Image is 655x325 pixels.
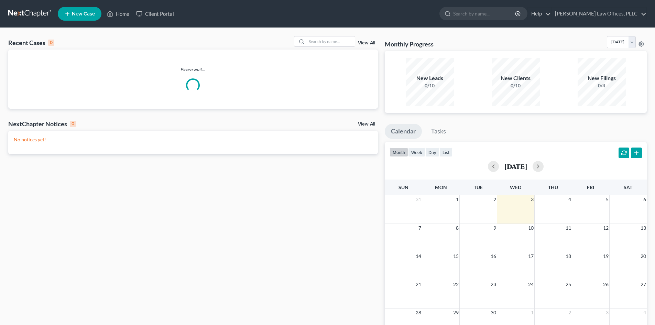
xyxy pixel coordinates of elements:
[565,252,572,260] span: 18
[568,195,572,204] span: 4
[358,41,375,45] a: View All
[48,40,54,46] div: 0
[14,136,372,143] p: No notices yet!
[425,124,452,139] a: Tasks
[490,308,497,317] span: 30
[133,8,177,20] a: Client Portal
[408,148,425,157] button: week
[103,8,133,20] a: Home
[548,184,558,190] span: Thu
[490,252,497,260] span: 16
[602,252,609,260] span: 19
[385,40,434,48] h3: Monthly Progress
[453,7,516,20] input: Search by name...
[8,120,76,128] div: NextChapter Notices
[72,11,95,17] span: New Case
[640,224,647,232] span: 13
[439,148,452,157] button: list
[435,184,447,190] span: Mon
[605,308,609,317] span: 3
[578,82,626,89] div: 0/4
[528,8,551,20] a: Help
[492,82,540,89] div: 0/10
[490,280,497,289] span: 23
[452,280,459,289] span: 22
[418,224,422,232] span: 7
[385,124,422,139] a: Calendar
[530,308,534,317] span: 1
[307,36,355,46] input: Search by name...
[493,224,497,232] span: 9
[415,280,422,289] span: 21
[643,308,647,317] span: 4
[8,66,378,73] p: Please wait...
[527,280,534,289] span: 24
[504,163,527,170] h2: [DATE]
[552,8,646,20] a: [PERSON_NAME] Law Offices, PLLC
[415,195,422,204] span: 31
[602,280,609,289] span: 26
[527,224,534,232] span: 10
[406,82,454,89] div: 0/10
[578,74,626,82] div: New Filings
[455,195,459,204] span: 1
[565,224,572,232] span: 11
[527,252,534,260] span: 17
[415,308,422,317] span: 28
[510,184,521,190] span: Wed
[425,148,439,157] button: day
[587,184,594,190] span: Fri
[390,148,408,157] button: month
[493,195,497,204] span: 2
[640,280,647,289] span: 27
[640,252,647,260] span: 20
[358,122,375,127] a: View All
[406,74,454,82] div: New Leads
[455,224,459,232] span: 8
[474,184,483,190] span: Tue
[565,280,572,289] span: 25
[415,252,422,260] span: 14
[605,195,609,204] span: 5
[643,195,647,204] span: 6
[492,74,540,82] div: New Clients
[70,121,76,127] div: 0
[452,252,459,260] span: 15
[624,184,632,190] span: Sat
[8,39,54,47] div: Recent Cases
[452,308,459,317] span: 29
[399,184,408,190] span: Sun
[568,308,572,317] span: 2
[530,195,534,204] span: 3
[602,224,609,232] span: 12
